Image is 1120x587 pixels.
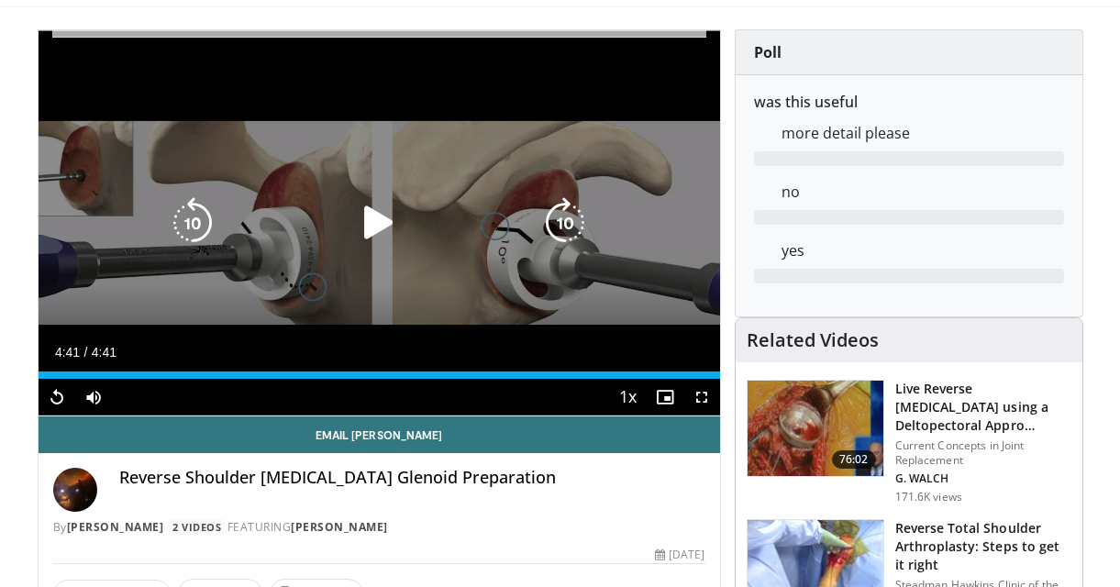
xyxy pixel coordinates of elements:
h4: Reverse Shoulder [MEDICAL_DATA] Glenoid Preparation [119,468,705,488]
span: 4:41 [92,345,116,360]
h3: Reverse Total Shoulder Arthroplasty: Steps to get it right [895,519,1071,574]
button: Enable picture-in-picture mode [647,379,683,415]
strong: Poll [754,42,782,62]
span: / [84,345,88,360]
h3: Live Reverse [MEDICAL_DATA] using a Deltopectoral Appro… [895,380,1071,435]
p: 171.6K views [895,490,962,504]
button: Playback Rate [610,379,647,415]
a: 2 Videos [167,519,227,535]
a: 76:02 Live Reverse [MEDICAL_DATA] using a Deltopectoral Appro… Current Concepts in Joint Replacem... [747,380,1071,504]
a: [PERSON_NAME] [291,519,388,535]
p: Current Concepts in Joint Replacement [895,438,1071,468]
video-js: Video Player [39,30,720,416]
a: Email [PERSON_NAME] [39,416,720,453]
dd: no [768,181,1078,203]
p: G. WALCH [895,471,1071,486]
img: 684033_3.png.150x105_q85_crop-smart_upscale.jpg [748,381,883,476]
button: Replay [39,379,75,415]
button: Fullscreen [683,379,720,415]
span: 4:41 [55,345,80,360]
div: Progress Bar [39,371,720,379]
h6: was this useful [754,94,1064,111]
div: By FEATURING [53,519,705,536]
dd: more detail please [768,122,1078,144]
div: [DATE] [655,547,704,563]
dd: yes [768,239,1078,261]
img: Avatar [53,468,97,512]
span: 76:02 [832,450,876,469]
button: Mute [75,379,112,415]
a: [PERSON_NAME] [67,519,164,535]
h4: Related Videos [747,329,879,351]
